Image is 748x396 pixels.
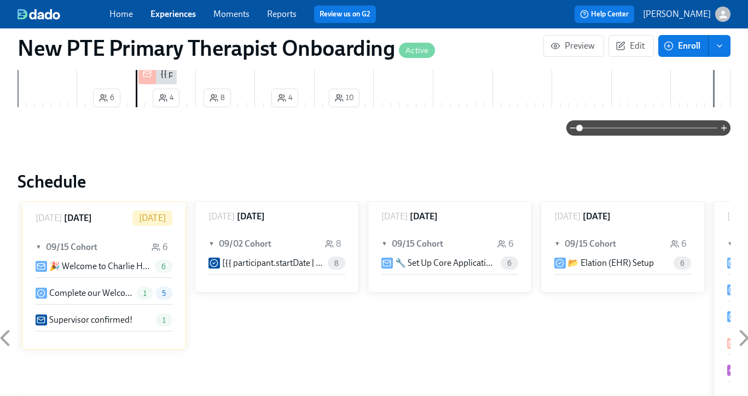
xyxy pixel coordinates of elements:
[139,212,166,224] p: [DATE]
[18,35,435,61] h1: New PTE Primary Therapist Onboarding
[213,9,250,19] a: Moments
[399,46,435,55] span: Active
[271,89,298,107] button: 4
[159,92,173,103] span: 4
[395,257,496,269] p: 🔧 Set Up Core Applications
[46,241,97,253] h6: 09/15 Cohort
[568,257,654,269] p: 📂 Elation (EHR) Setup
[156,316,172,324] span: 1
[36,212,62,224] p: [DATE]
[36,241,43,253] span: ▼
[575,5,634,23] button: Help Center
[222,257,323,269] p: [{{ participant.startDate | MMM Do }} Cohort] Confirm Onboarding Completed
[670,238,687,250] div: 6
[329,89,359,107] button: 10
[18,9,60,20] img: dado
[608,35,654,57] button: Edit
[49,314,132,326] p: Supervisor confirmed!
[643,8,711,20] p: [PERSON_NAME]
[204,89,231,107] button: 8
[138,63,177,84] div: {{ participant.fullName }} has Started [DATE]!
[553,40,595,51] span: Preview
[666,40,700,51] span: Enroll
[137,289,153,298] span: 1
[155,289,172,298] span: 5
[565,238,616,250] h6: 09/15 Cohort
[543,35,604,57] button: Preview
[709,35,730,57] button: enroll
[618,40,645,51] span: Edit
[727,238,735,250] span: ▼
[643,7,730,22] button: [PERSON_NAME]
[18,9,109,20] a: dado
[49,260,150,272] p: 🎉 Welcome to Charlie Health!
[208,211,235,223] p: [DATE]
[554,211,581,223] p: [DATE]
[155,263,172,271] span: 6
[328,259,345,267] span: 8
[93,89,120,107] button: 6
[335,92,353,103] span: 10
[160,68,328,80] div: {{ participant.fullName }} has Started [DATE]!
[210,92,225,103] span: 8
[497,238,514,250] div: 6
[150,9,196,19] a: Experiences
[381,211,408,223] p: [DATE]
[152,241,168,253] div: 6
[18,171,730,193] h2: Schedule
[325,238,341,250] div: 8
[658,35,709,57] button: Enroll
[501,259,518,267] span: 6
[49,287,132,299] p: Complete our Welcome Survey
[314,5,376,23] button: Review us on G2
[320,9,370,20] a: Review us on G2
[208,238,216,250] span: ▼
[410,211,438,223] h6: [DATE]
[99,92,114,103] span: 6
[580,9,629,20] span: Help Center
[674,259,691,267] span: 6
[219,238,271,250] h6: 09/02 Cohort
[277,92,292,103] span: 4
[583,211,611,223] h6: [DATE]
[64,212,92,224] h6: [DATE]
[109,9,133,19] a: Home
[381,238,389,250] span: ▼
[153,89,179,107] button: 4
[267,9,297,19] a: Reports
[237,211,265,223] h6: [DATE]
[392,238,443,250] h6: 09/15 Cohort
[554,238,562,250] span: ▼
